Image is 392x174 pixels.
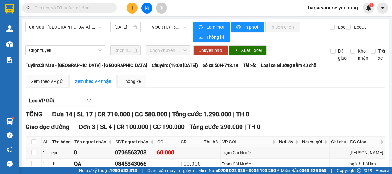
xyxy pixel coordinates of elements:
[97,123,98,130] span: |
[42,137,50,147] th: SL
[236,110,249,118] span: TH 0
[299,168,326,173] strong: 0369 525 060
[156,137,179,147] th: CC
[145,6,149,10] span: file-add
[172,110,231,118] span: Tổng cước 1.290.000
[52,110,72,118] span: Đơn 14
[7,132,13,138] span: question-circle
[132,110,133,118] span: |
[206,34,225,41] span: Thống kê
[26,123,69,130] span: Giao dọc đường
[222,138,271,145] span: VP Gửi
[94,110,96,118] span: |
[98,110,130,118] span: CR 710.000
[51,160,72,167] div: th
[147,167,197,174] span: Cung cấp máy in - giấy in:
[74,159,113,168] div: QA
[110,168,137,173] strong: 1900 633 818
[349,160,384,167] div: ngã 3 thái lan
[186,123,188,130] span: |
[169,110,170,118] span: |
[218,168,276,173] strong: 0708 023 035 - 0935 103 250
[377,3,388,14] button: caret-down
[265,22,300,32] button: In đơn chọn
[202,137,220,147] th: Thu hộ
[302,138,323,145] span: Người gửi
[203,62,238,69] span: Số xe: 50H-713.19
[221,159,278,170] td: Trạm Cái Nước
[77,110,93,118] span: SL 17
[127,3,138,14] button: plus
[159,6,163,10] span: aim
[29,97,54,105] span: Lọc VP Gửi
[279,138,294,145] span: Nơi lấy
[244,123,246,130] span: |
[222,149,276,156] div: Trạm Cái Nước
[5,4,14,14] img: logo-vxr
[247,123,260,130] span: TH 0
[75,78,111,85] div: Xem theo VP nhận
[157,148,178,157] div: 60.000
[366,5,371,11] img: icon-new-feature
[130,6,134,10] span: plus
[12,117,14,119] sup: 1
[233,110,235,118] span: |
[6,25,13,32] img: warehouse-icon
[229,45,267,55] button: downloadXuất Excel
[26,110,43,118] span: TỔNG
[193,45,228,55] button: Chuyển phơi
[336,24,352,31] span: Lọc CR
[243,62,256,69] span: Tài xế:
[241,47,262,54] span: Xuất Excel
[115,148,155,157] div: 0796563703
[35,4,109,11] input: Tìm tên, số ĐT hoặc mã đơn
[29,22,102,32] span: Cà Mau - Sài Gòn - Đồng Nai
[370,3,372,7] span: 1
[234,48,239,53] span: download
[179,137,203,147] th: CR
[198,167,276,174] span: Miền Nam
[114,147,156,158] td: 0796563703
[114,159,156,170] td: 0845343066
[7,161,13,167] span: message
[277,169,279,172] span: ⚪️
[231,22,264,32] button: printerIn phơi
[193,22,230,32] button: syncLàm mới
[261,62,316,69] span: Loại xe: Giường nằm 40 chỗ
[303,4,363,12] span: bagacainuoc.yenhung
[330,137,348,147] th: Ghi chú
[7,147,13,153] span: notification
[116,138,149,145] span: SĐT người nhận
[123,78,141,85] div: Thống kê
[349,149,384,156] div: [PERSON_NAME]
[117,123,148,130] span: CR 100.000
[206,24,225,31] span: Làm mới
[357,168,361,173] span: copyright
[79,167,137,174] span: Hỗ trợ kỹ thuật:
[156,3,167,14] button: aim
[29,46,102,55] span: Chọn tuyến
[189,123,243,130] span: Tổng cước 290.000
[6,57,13,63] img: solution-icon
[199,35,204,40] span: bar-chart
[26,96,95,106] button: Lọc VP Gửi
[193,32,230,42] button: bar-chartThống kê
[222,160,276,167] div: Trạm Cái Nước
[74,138,107,145] span: Tên người nhận
[6,41,13,48] img: warehouse-icon
[74,110,75,118] span: |
[100,123,112,130] span: SL 4
[6,118,13,125] img: warehouse-icon
[150,123,151,130] span: |
[150,22,187,32] span: 19:00 (TC) - 50H-713.19
[180,159,201,168] div: 100.000
[114,47,131,54] input: Chọn ngày
[26,6,31,10] span: search
[114,123,115,130] span: |
[141,3,152,14] button: file-add
[73,159,114,170] td: QA
[43,160,49,167] div: 1
[152,62,198,69] span: Chuyến: (19:00 [DATE])
[150,46,187,55] span: Chọn chuyến
[369,3,374,7] sup: 1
